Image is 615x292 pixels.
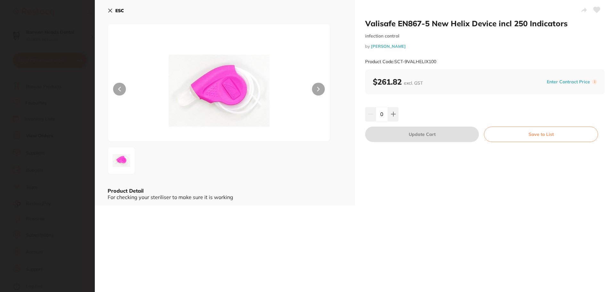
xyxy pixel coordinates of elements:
img: SEVMSVgxMDAuanBn [152,40,286,141]
button: Enter Contract Price [545,79,592,85]
img: SEVMSVgxMDAuanBn [110,149,133,172]
small: infection control [365,33,605,39]
b: ESC [115,8,124,13]
button: ESC [108,5,124,16]
b: Product Detail [108,188,143,194]
div: For checking your steriliser to make sure it is working [108,194,342,200]
small: by [365,44,605,49]
small: Product Code: SCT-9VALHELIX100 [365,59,436,64]
b: $261.82 [373,77,423,87]
button: Save to List [484,127,598,142]
span: excl. GST [404,80,423,86]
h2: Valisafe EN867-5 New Helix Device incl 250 Indicators [365,19,605,28]
label: i [592,79,597,84]
a: [PERSON_NAME] [371,44,406,49]
button: Update Cart [365,127,479,142]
